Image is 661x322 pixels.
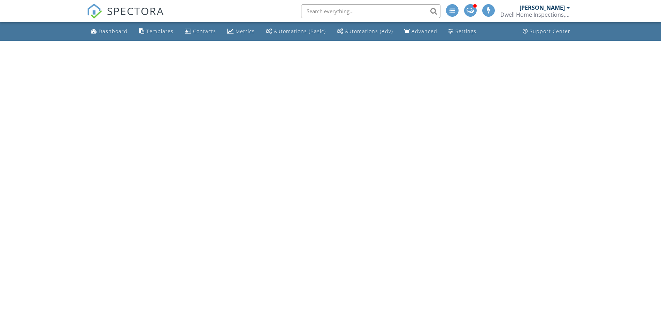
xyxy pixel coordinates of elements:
[274,28,326,34] div: Automations (Basic)
[520,4,565,11] div: [PERSON_NAME]
[182,25,219,38] a: Contacts
[107,3,164,18] span: SPECTORA
[500,11,570,18] div: Dwell Home Inspections, LLC
[412,28,437,34] div: Advanced
[446,25,479,38] a: Settings
[530,28,570,34] div: Support Center
[99,28,128,34] div: Dashboard
[88,25,130,38] a: Dashboard
[136,25,176,38] a: Templates
[263,25,329,38] a: Automations (Basic)
[334,25,396,38] a: Automations (Advanced)
[455,28,476,34] div: Settings
[224,25,258,38] a: Metrics
[193,28,216,34] div: Contacts
[401,25,440,38] a: Advanced
[520,25,573,38] a: Support Center
[146,28,174,34] div: Templates
[345,28,393,34] div: Automations (Adv)
[301,4,440,18] input: Search everything...
[236,28,255,34] div: Metrics
[87,3,102,19] img: The Best Home Inspection Software - Spectora
[87,9,164,24] a: SPECTORA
